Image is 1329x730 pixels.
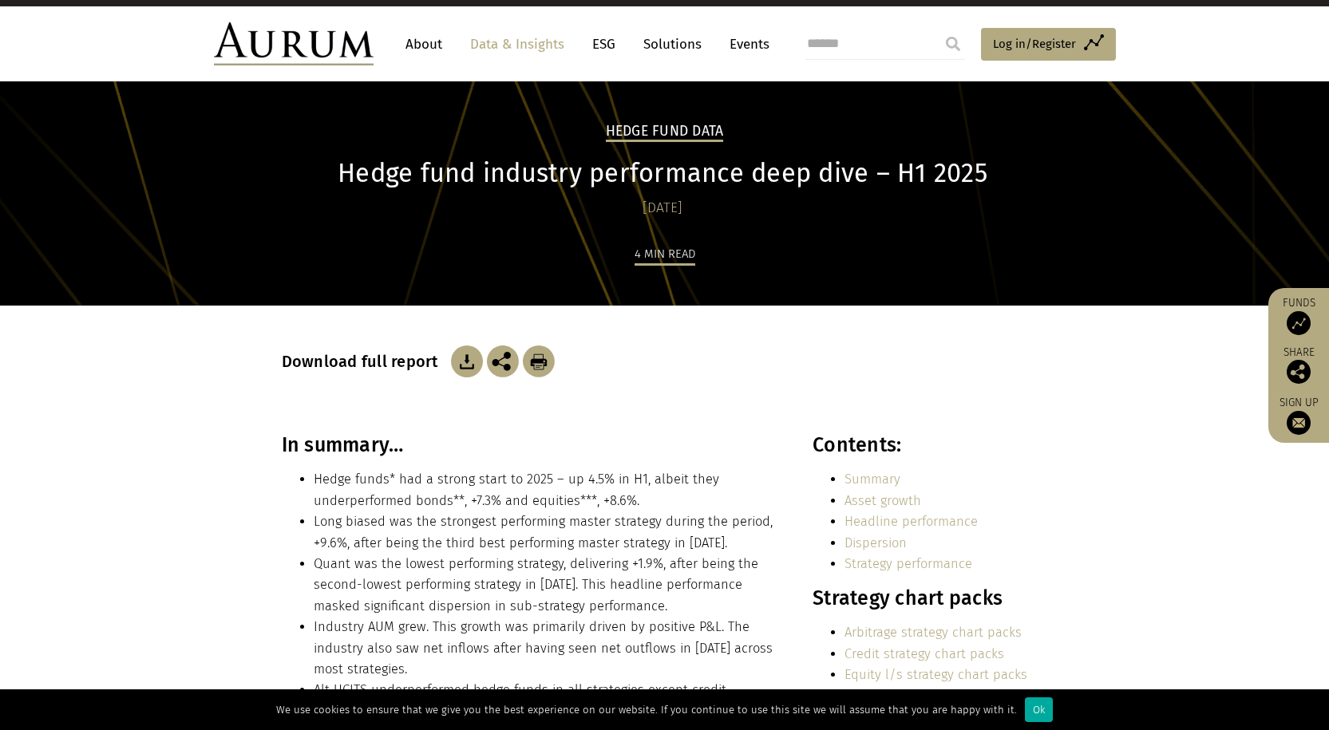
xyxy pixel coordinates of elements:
[635,30,710,59] a: Solutions
[937,28,969,60] input: Submit
[813,433,1043,457] h3: Contents:
[398,30,450,59] a: About
[584,30,623,59] a: ESG
[1025,697,1053,722] div: Ok
[844,646,1004,661] a: Credit strategy chart packs
[635,244,695,266] div: 4 min read
[1276,296,1321,335] a: Funds
[314,511,778,554] li: Long biased was the strongest performing master strategy during the period, +9.6%, after being th...
[282,197,1044,219] div: [DATE]
[813,586,1043,610] h3: Strategy chart packs
[282,158,1044,189] h1: Hedge fund industry performance deep dive – H1 2025
[1287,360,1311,384] img: Share this post
[1276,396,1321,435] a: Sign up
[844,556,972,571] a: Strategy performance
[844,625,1022,640] a: Arbitrage strategy chart packs
[451,345,483,377] img: Download Article
[314,617,778,680] li: Industry AUM grew. This growth was primarily driven by positive P&L. The industry also saw net in...
[1287,311,1311,335] img: Access Funds
[844,535,907,550] a: Dispersion
[844,493,921,508] a: Asset growth
[844,472,900,487] a: Summary
[606,123,724,142] h2: Hedge Fund Data
[722,30,769,59] a: Events
[981,28,1116,61] a: Log in/Register
[314,680,778,700] li: Alt UCITS underperformed hedge funds in all strategies except credit.
[844,514,978,529] a: Headline performance
[1276,347,1321,384] div: Share
[462,30,572,59] a: Data & Insights
[1287,411,1311,435] img: Sign up to our newsletter
[214,22,374,65] img: Aurum
[523,345,555,377] img: Download Article
[844,689,1043,704] a: Event driven strategy chart packs
[844,667,1027,682] a: Equity l/s strategy chart packs
[282,352,447,371] h3: Download full report
[282,433,778,457] h3: In summary…
[314,554,778,617] li: Quant was the lowest performing strategy, delivering +1.9%, after being the second-lowest perform...
[314,469,778,511] li: Hedge funds* had a strong start to 2025 – up 4.5% in H1, albeit they underperformed bonds**, +7.3...
[487,345,519,377] img: Share this post
[993,34,1076,53] span: Log in/Register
